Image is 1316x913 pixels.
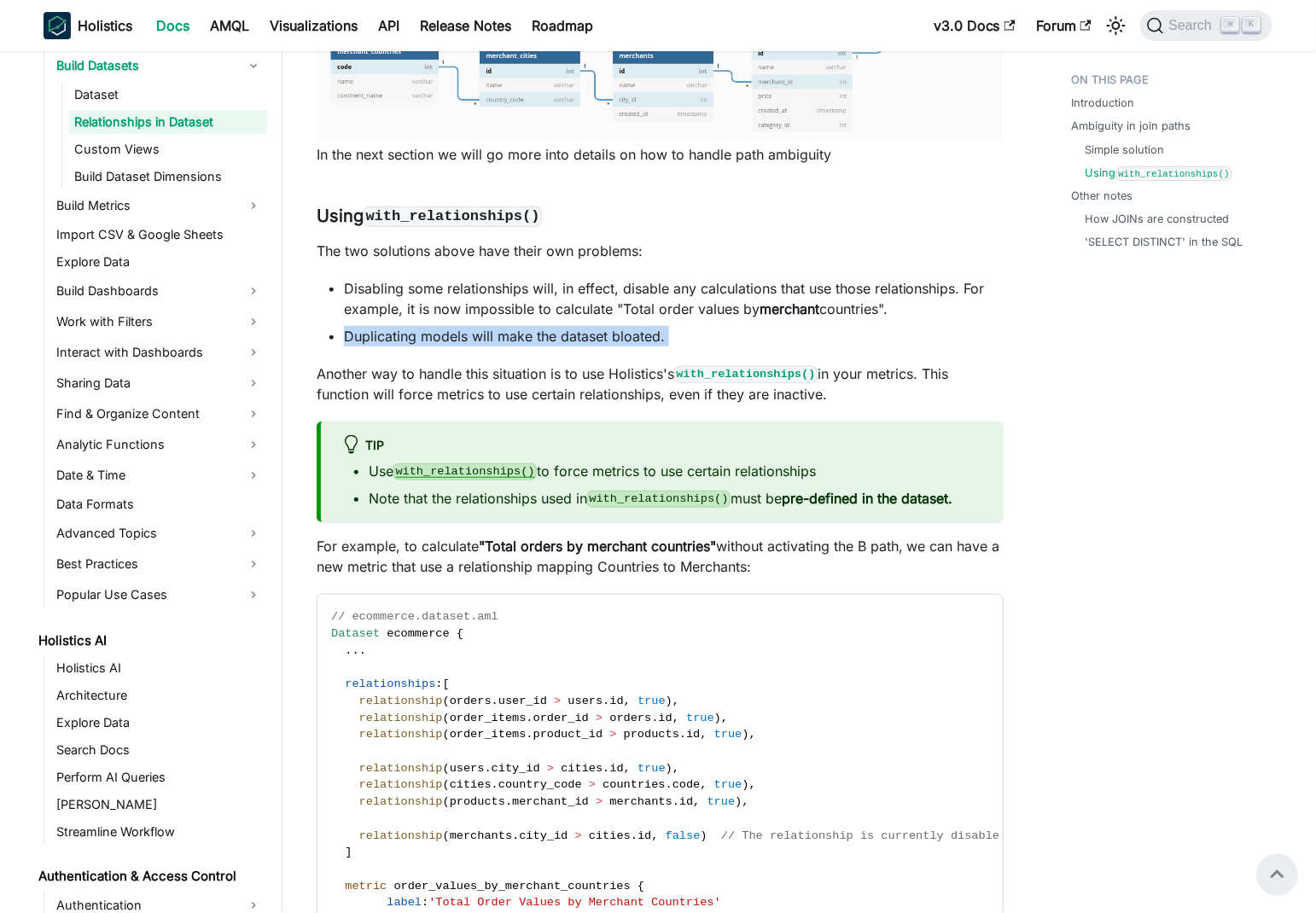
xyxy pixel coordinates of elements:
a: Build Datasets [51,52,267,79]
code: with_relationships() [364,206,542,227]
span: cities [561,762,603,775]
span: true [714,778,742,791]
span: id [686,728,700,741]
a: Work with Filters [51,308,267,335]
span: > [589,778,596,791]
a: Build Metrics [51,192,267,219]
a: Docs [146,12,200,39]
span: Search [1164,18,1223,33]
code: with_relationships() [587,491,731,508]
strong: "Total orders by merchant countries" [479,538,716,555]
span: relationship [359,695,443,707]
span: , [700,728,707,741]
code: with_relationships() [1116,166,1232,181]
p: In the next section we will go more into details on how to handle path ambiguity [317,144,1004,165]
a: v3.0 Docs [923,12,1026,39]
a: Dataset [69,83,267,107]
li: Use to force metrics to use certain relationships [369,461,983,481]
a: Explore Data [51,711,267,735]
span: orders [450,695,492,707]
span: . [679,728,686,741]
a: Interact with Dashboards [51,339,267,366]
span: . [492,695,498,707]
a: Architecture [51,683,267,707]
span: order_id [533,712,589,724]
span: , [651,829,658,842]
span: , [742,795,748,808]
span: id [679,795,693,808]
span: ( [443,829,450,842]
p: The two solutions above have their own problems: [317,241,1004,261]
a: Advanced Topics [51,520,267,547]
span: > [554,695,561,707]
button: Switch between dark and light mode (currently light mode) [1103,12,1130,39]
a: Other notes [1072,188,1133,204]
a: Explore Data [51,250,267,274]
span: . [492,778,498,791]
p: Another way to handle this situation is to use Holistics's in your metrics. This function will fo... [317,363,1004,404]
span: : [422,896,428,909]
span: true [707,795,736,808]
a: Build Dataset Dimensions [69,165,267,189]
span: id [609,762,623,775]
span: relationship [359,778,443,791]
span: user_id [498,695,547,707]
span: relationship [359,795,443,808]
span: orders [609,712,651,724]
a: Release Notes [410,12,521,39]
span: product_id [533,728,603,741]
span: relationship [359,728,443,741]
span: . [505,795,512,808]
span: true [714,728,742,741]
a: Streamline Workflow [51,820,267,844]
span: , [624,762,631,775]
span: > [596,795,603,808]
span: , [721,712,728,724]
span: merchant_id [512,795,589,808]
a: Search Docs [51,738,267,762]
span: relationship [359,829,443,842]
span: > [596,712,603,724]
span: false [666,829,701,842]
img: Holistics [44,12,71,39]
span: 'Total Order Values by Merchant Countries' [428,896,721,909]
a: [PERSON_NAME] [51,793,267,817]
span: ( [443,795,450,808]
span: ) [735,795,742,808]
a: AMQL [200,12,259,39]
span: true [638,695,666,707]
a: HolisticsHolistics [44,12,132,39]
span: ] [345,846,352,858]
span: . [359,644,366,657]
span: . [526,712,533,724]
a: Popular Use Cases [51,581,267,608]
span: . [673,795,679,808]
a: with_relationships() [674,365,818,382]
span: . [603,695,609,707]
span: country_code [498,778,582,791]
span: , [624,695,631,707]
span: , [673,712,679,724]
span: ( [443,762,450,775]
a: Perform AI Queries [51,765,267,789]
span: ) [666,695,673,707]
a: Holistics AI [51,656,267,680]
span: . [485,762,492,775]
span: ecommerce [387,627,449,640]
span: , [673,762,679,775]
span: label [387,896,422,909]
li: Duplicating models will make the dataset bloated. [344,326,1004,346]
span: merchants [450,829,512,842]
span: users [568,695,603,707]
a: Authentication & Access Control [33,864,267,888]
span: cities [589,829,631,842]
span: relationships [345,677,435,690]
span: > [575,829,582,842]
a: Holistics AI [33,629,267,653]
b: Holistics [78,15,132,36]
li: Disabling some relationships will, in effect, disable any calculations that use those relationshi... [344,278,1004,319]
a: Introduction [1072,95,1135,111]
a: Ambiguity in join paths [1072,118,1191,134]
a: Roadmap [521,12,603,39]
li: Note that the relationships used in must be [369,488,983,509]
